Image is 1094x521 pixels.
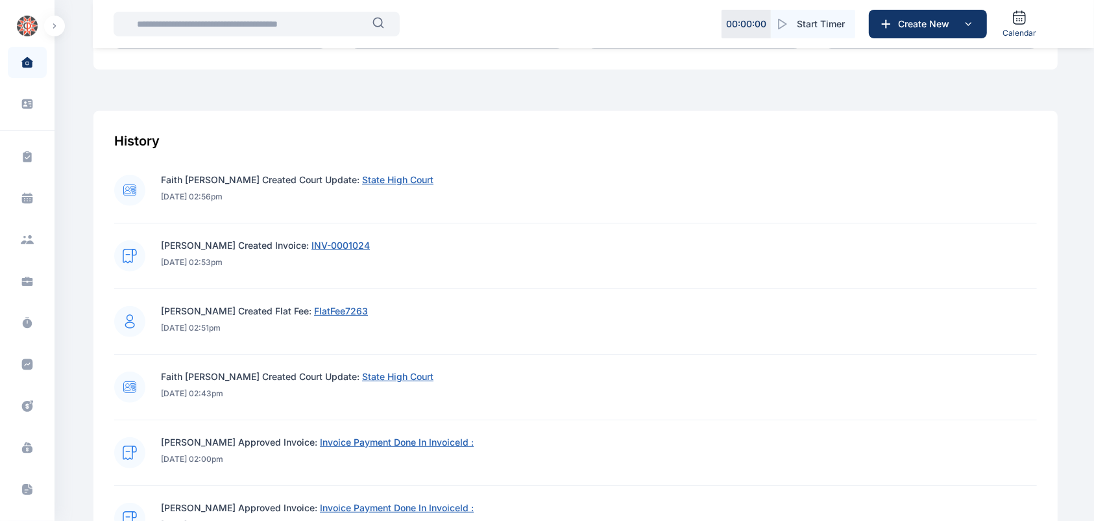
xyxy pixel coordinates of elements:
[317,502,474,513] a: Invoice Payment Done In InvoiceId :
[311,305,368,316] a: FlatFee7263
[317,437,474,448] a: Invoice Payment Done In InvoiceId :
[359,174,433,185] a: State High Court
[771,10,855,38] button: Start Timer
[309,240,370,251] a: INV-0001024
[161,370,433,383] p: Faith [PERSON_NAME] Created Court Update:
[161,502,474,515] p: [PERSON_NAME] Approved Invoice:
[362,174,433,185] span: State High Court
[161,388,433,399] p: [DATE] 02:43pm
[726,18,766,31] p: 00 : 00 : 00
[359,371,433,382] a: State High Court
[997,5,1041,44] a: Calendar
[161,173,433,186] p: Faith [PERSON_NAME] Created Court Update:
[161,436,474,449] p: [PERSON_NAME] Approved Invoice:
[161,323,368,333] p: [DATE] 02:51pm
[161,305,368,318] p: [PERSON_NAME] Created Flat Fee:
[1003,28,1036,38] span: Calendar
[320,437,474,448] span: Invoice Payment Done In InvoiceId :
[869,10,987,38] button: Create New
[797,18,845,31] span: Start Timer
[314,305,368,316] span: FlatFee7263
[161,192,433,202] p: [DATE] 02:56pm
[161,454,474,464] p: [DATE] 02:00pm
[893,18,960,31] span: Create New
[362,371,433,382] span: State High Court
[320,502,474,513] span: Invoice Payment Done In InvoiceId :
[161,257,370,268] p: [DATE] 02:53pm
[161,239,370,252] p: [PERSON_NAME] Created Invoice:
[311,240,370,251] span: INV-0001024
[114,132,1037,150] div: History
